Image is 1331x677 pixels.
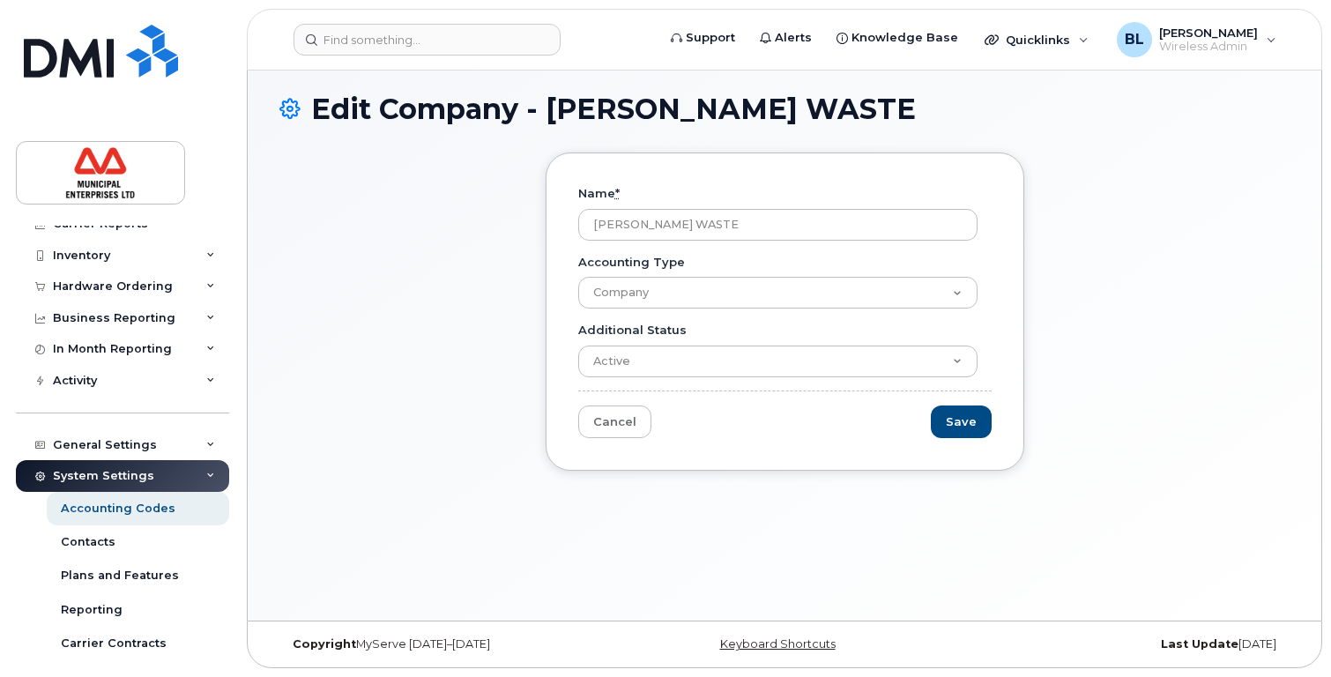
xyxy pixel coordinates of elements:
[578,322,687,338] label: Additional Status
[279,637,616,651] div: MyServe [DATE]–[DATE]
[578,254,685,271] label: Accounting Type
[1161,637,1238,651] strong: Last Update
[279,93,1290,124] h1: Edit Company - [PERSON_NAME] WASTE
[615,186,620,200] abbr: required
[578,405,651,438] a: Cancel
[720,637,836,651] a: Keyboard Shortcuts
[293,637,356,651] strong: Copyright
[953,637,1290,651] div: [DATE]
[578,185,620,202] label: Name
[931,405,992,438] input: Save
